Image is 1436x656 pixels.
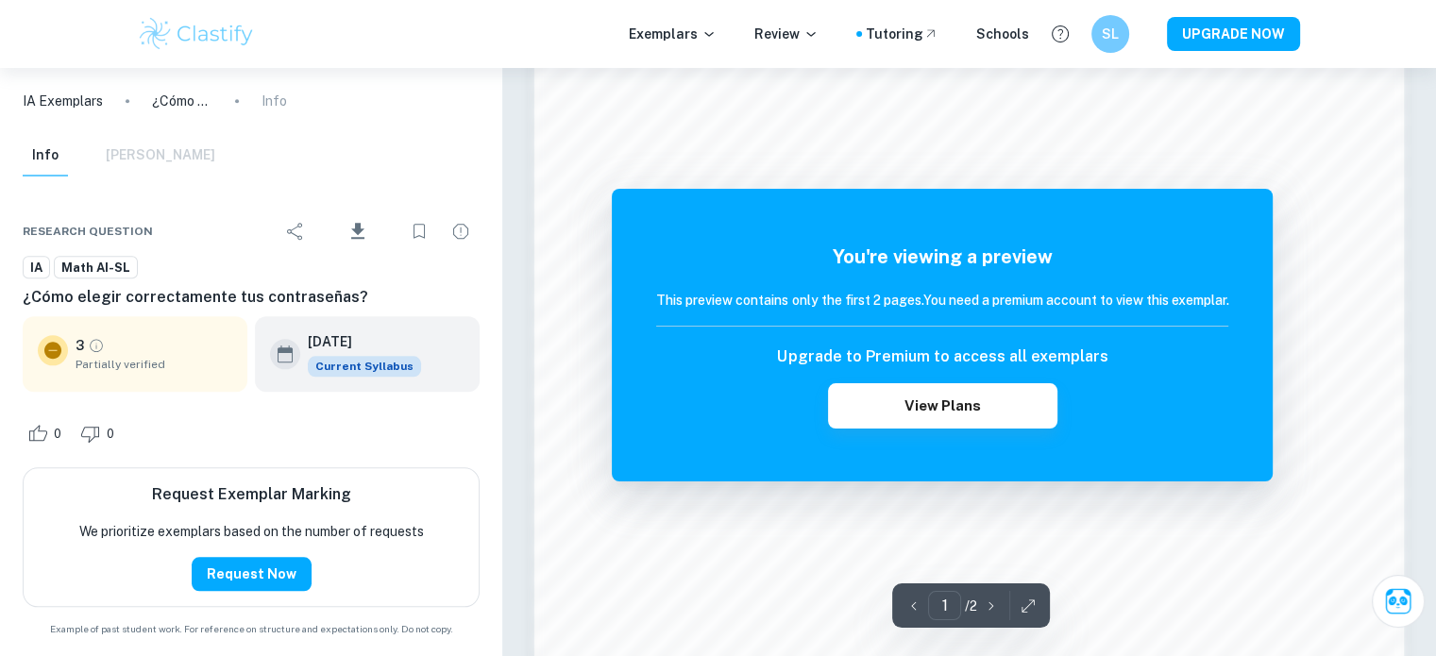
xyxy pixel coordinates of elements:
[24,259,49,278] span: IA
[866,24,938,44] a: Tutoring
[629,24,717,44] p: Exemplars
[192,557,312,591] button: Request Now
[400,212,438,250] div: Bookmark
[1044,18,1076,50] button: Help and Feedback
[96,425,125,444] span: 0
[23,135,68,177] button: Info
[442,212,480,250] div: Report issue
[308,356,421,377] div: This exemplar is based on the current syllabus. Feel free to refer to it for inspiration/ideas wh...
[318,207,397,256] div: Download
[754,24,819,44] p: Review
[308,356,421,377] span: Current Syllabus
[1091,15,1129,53] button: SL
[23,418,72,448] div: Like
[76,356,232,373] span: Partially verified
[976,24,1029,44] a: Schools
[262,91,287,111] p: Info
[55,259,137,278] span: Math AI-SL
[308,331,406,352] h6: [DATE]
[43,425,72,444] span: 0
[828,383,1056,429] button: View Plans
[76,335,84,356] p: 3
[1099,24,1121,44] h6: SL
[152,483,351,506] h6: Request Exemplar Marking
[79,521,424,542] p: We prioritize exemplars based on the number of requests
[137,15,257,53] img: Clastify logo
[152,91,212,111] p: ¿Cómo elegir correctamente tus contraseñas?
[88,337,105,354] a: Grade partially verified
[23,622,480,636] span: Example of past student work. For reference on structure and expectations only. Do not copy.
[23,256,50,279] a: IA
[54,256,138,279] a: Math AI-SL
[76,418,125,448] div: Dislike
[656,243,1228,271] h5: You're viewing a preview
[965,596,977,616] p: / 2
[23,91,103,111] a: IA Exemplars
[23,223,153,240] span: Research question
[23,286,480,309] h6: ¿Cómo elegir correctamente tus contraseñas?
[277,212,314,250] div: Share
[1167,17,1300,51] button: UPGRADE NOW
[777,345,1107,368] h6: Upgrade to Premium to access all exemplars
[656,290,1228,311] h6: This preview contains only the first 2 pages. You need a premium account to view this exemplar.
[1372,575,1425,628] button: Ask Clai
